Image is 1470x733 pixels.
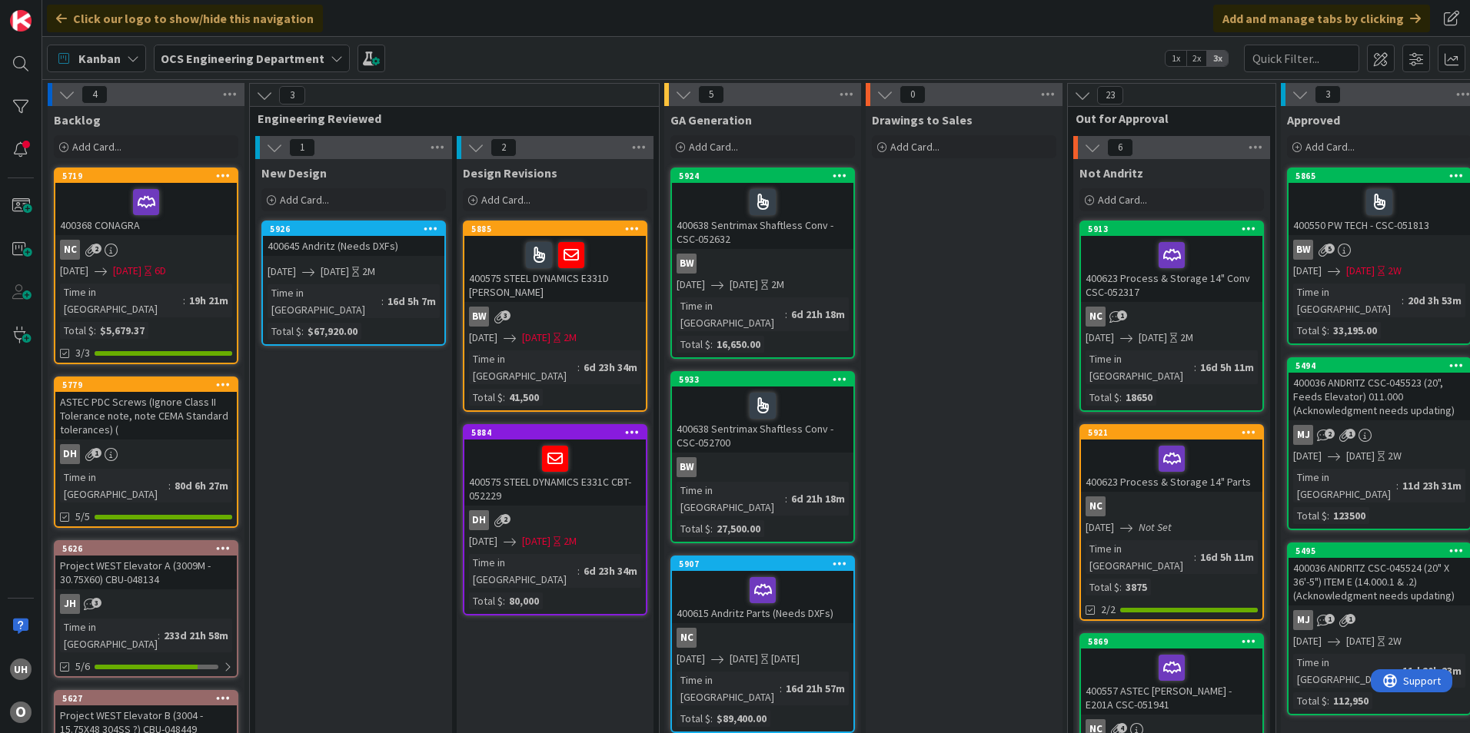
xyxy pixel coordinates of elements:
div: 16d 5h 11m [1196,549,1258,566]
div: 400623 Process & Storage 14" Parts [1081,439,1262,492]
div: 2W [1388,448,1402,464]
span: Design Revisions [463,165,557,181]
span: Out for Approval [1076,111,1256,126]
span: 2 [491,138,517,157]
div: Time in [GEOGRAPHIC_DATA] [677,297,785,331]
div: Time in [GEOGRAPHIC_DATA] [1293,284,1402,317]
span: 1 [1345,429,1355,439]
span: : [710,520,713,537]
span: Add Card... [689,140,738,154]
span: [DATE] [469,533,497,549]
span: : [785,306,787,323]
div: 5865 [1289,169,1470,183]
div: Total $ [1293,322,1327,339]
span: [DATE] [1139,330,1167,346]
div: 5494 [1289,359,1470,373]
span: [DATE] [730,651,758,667]
div: Total $ [60,322,94,339]
div: 400036 ANDRITZ CSC-045523 (20", Feeds Elevator) 011.000 (Acknowledgment needs updating) [1289,373,1470,420]
span: : [94,322,96,339]
span: : [1119,579,1122,595]
span: 1 [1325,614,1335,624]
div: 5495400036 ANDRITZ CSC-045524 (20" X 36'-5") ITEM E (14.000.1 & .2) (Acknowledgment needs updating) [1289,544,1470,605]
span: : [785,490,787,507]
span: [DATE] [1293,633,1322,649]
div: Time in [GEOGRAPHIC_DATA] [268,284,381,318]
div: DH [60,444,80,464]
div: BW [672,254,853,274]
span: : [1402,292,1404,309]
span: : [1396,662,1398,679]
span: Backlog [54,112,101,128]
div: 27,500.00 [713,520,764,537]
div: 5926 [270,224,444,234]
div: Time in [GEOGRAPHIC_DATA] [60,619,158,652]
div: 5926 [263,222,444,236]
div: 6D [155,263,166,279]
div: 2M [771,277,784,293]
div: 5907400615 Andritz Parts (Needs DXFs) [672,557,853,623]
span: 5/5 [75,509,90,525]
div: Total $ [677,520,710,537]
div: BW [672,457,853,477]
div: 16d 5h 7m [384,293,440,310]
div: NC [677,628,697,648]
span: Add Card... [1305,140,1355,154]
span: 5 [698,85,724,104]
span: [DATE] [1086,330,1114,346]
div: NC [55,240,237,260]
span: 2x [1186,51,1207,66]
div: 6d 21h 18m [787,490,849,507]
div: 80,000 [505,592,543,609]
span: Add Card... [890,140,940,154]
div: DH [55,444,237,464]
div: MJ [1293,610,1313,630]
span: 4 [1117,723,1127,733]
b: OCS Engineering Department [161,51,324,66]
div: 5885 [471,224,646,234]
div: 5913 [1081,222,1262,236]
span: 3 [279,86,305,104]
span: 1 [91,448,101,458]
span: Add Card... [481,193,530,207]
span: : [1327,692,1329,709]
div: BW [677,254,697,274]
span: 23 [1097,86,1123,104]
div: BW [677,457,697,477]
span: [DATE] [730,277,758,293]
div: Project WEST Elevator A (3009M - 30.75X60) CBU-048134 [55,556,237,589]
span: [DATE] [1293,448,1322,464]
div: BW [469,307,489,327]
div: NC [1081,307,1262,327]
div: 5627 [62,693,237,704]
span: Support [32,2,70,21]
span: [DATE] [677,651,705,667]
div: Time in [GEOGRAPHIC_DATA] [60,284,183,317]
span: : [710,710,713,727]
div: 5885 [464,222,646,236]
span: [DATE] [60,263,88,279]
div: 2M [1180,330,1193,346]
span: [DATE] [1346,448,1375,464]
div: Total $ [677,336,710,353]
span: [DATE] [321,264,349,280]
div: $89,400.00 [713,710,770,727]
div: 400638 Sentrimax Shaftless Conv - CSC-052700 [672,386,853,453]
div: 6d 23h 34m [580,359,641,376]
div: 400557 ASTEC [PERSON_NAME] - E201A CSC-051941 [1081,648,1262,715]
span: 1 [289,138,315,157]
div: 5626Project WEST Elevator A (3009M - 30.75X60) CBU-048134 [55,542,237,589]
div: 5924400638 Sentrimax Shaftless Conv - CSC-052632 [672,169,853,249]
div: Time in [GEOGRAPHIC_DATA] [1086,350,1194,384]
div: Total $ [268,323,301,340]
div: 5933 [672,373,853,386]
div: 5495 [1295,546,1470,556]
span: : [1119,389,1122,406]
div: Click our logo to show/hide this navigation [47,5,323,32]
span: Kanban [78,49,121,68]
div: 233d 21h 58m [160,627,232,644]
div: 5885400575 STEEL DYNAMICS E331D [PERSON_NAME] [464,222,646,302]
span: 5 [1325,244,1335,254]
div: 33,195.00 [1329,322,1381,339]
div: Total $ [469,389,503,406]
